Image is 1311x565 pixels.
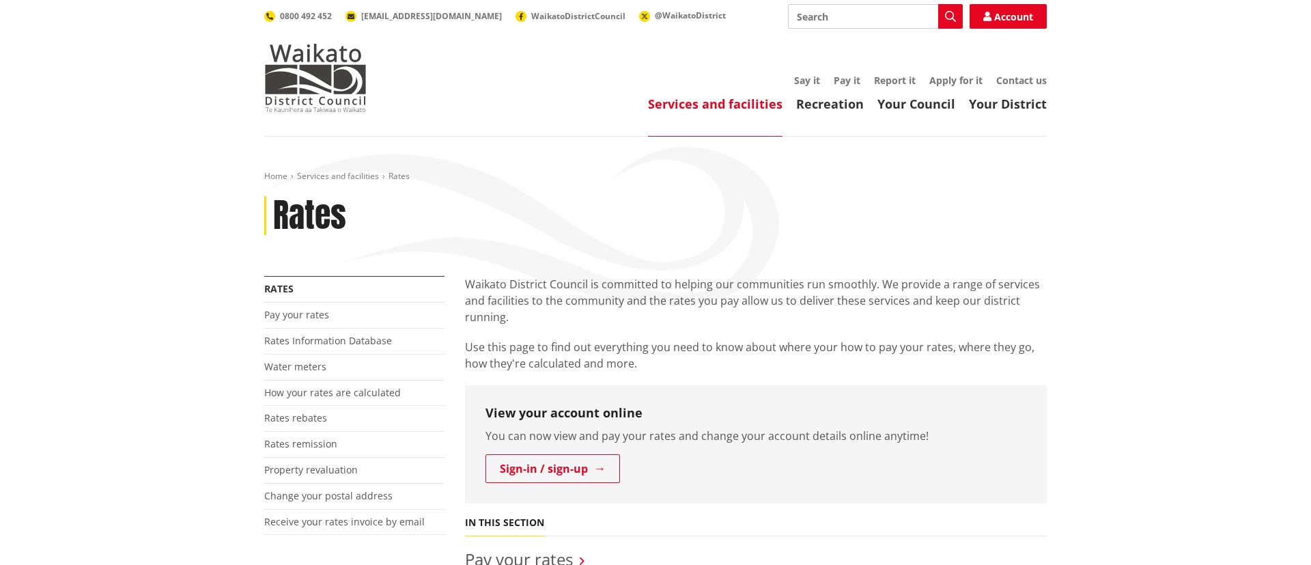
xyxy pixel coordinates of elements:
[648,96,783,112] a: Services and facilities
[264,282,294,295] a: Rates
[485,406,1026,421] h3: View your account online
[796,96,864,112] a: Recreation
[264,170,287,182] a: Home
[485,454,620,483] a: Sign-in / sign-up
[531,10,625,22] span: WaikatoDistrictCouncil
[874,74,916,87] a: Report it
[264,10,332,22] a: 0800 492 452
[361,10,502,22] span: [EMAIL_ADDRESS][DOMAIN_NAME]
[639,10,726,21] a: @WaikatoDistrict
[297,170,379,182] a: Services and facilities
[264,308,329,321] a: Pay your rates
[264,171,1047,182] nav: breadcrumb
[264,411,327,424] a: Rates rebates
[788,4,963,29] input: Search input
[834,74,860,87] a: Pay it
[264,386,401,399] a: How your rates are calculated
[516,10,625,22] a: WaikatoDistrictCouncil
[273,196,346,236] h1: Rates
[970,4,1047,29] a: Account
[264,437,337,450] a: Rates remission
[389,170,410,182] span: Rates
[877,96,955,112] a: Your Council
[264,489,393,502] a: Change your postal address
[465,276,1047,325] p: Waikato District Council is committed to helping our communities run smoothly. We provide a range...
[264,44,367,112] img: Waikato District Council - Te Kaunihera aa Takiwaa o Waikato
[655,10,726,21] span: @WaikatoDistrict
[264,515,425,528] a: Receive your rates invoice by email
[264,334,392,347] a: Rates Information Database
[280,10,332,22] span: 0800 492 452
[996,74,1047,87] a: Contact us
[485,428,1026,444] p: You can now view and pay your rates and change your account details online anytime!
[969,96,1047,112] a: Your District
[346,10,502,22] a: [EMAIL_ADDRESS][DOMAIN_NAME]
[794,74,820,87] a: Say it
[264,360,326,373] a: Water meters
[465,517,544,529] h5: In this section
[929,74,983,87] a: Apply for it
[264,463,358,476] a: Property revaluation
[465,339,1047,372] p: Use this page to find out everything you need to know about where your how to pay your rates, whe...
